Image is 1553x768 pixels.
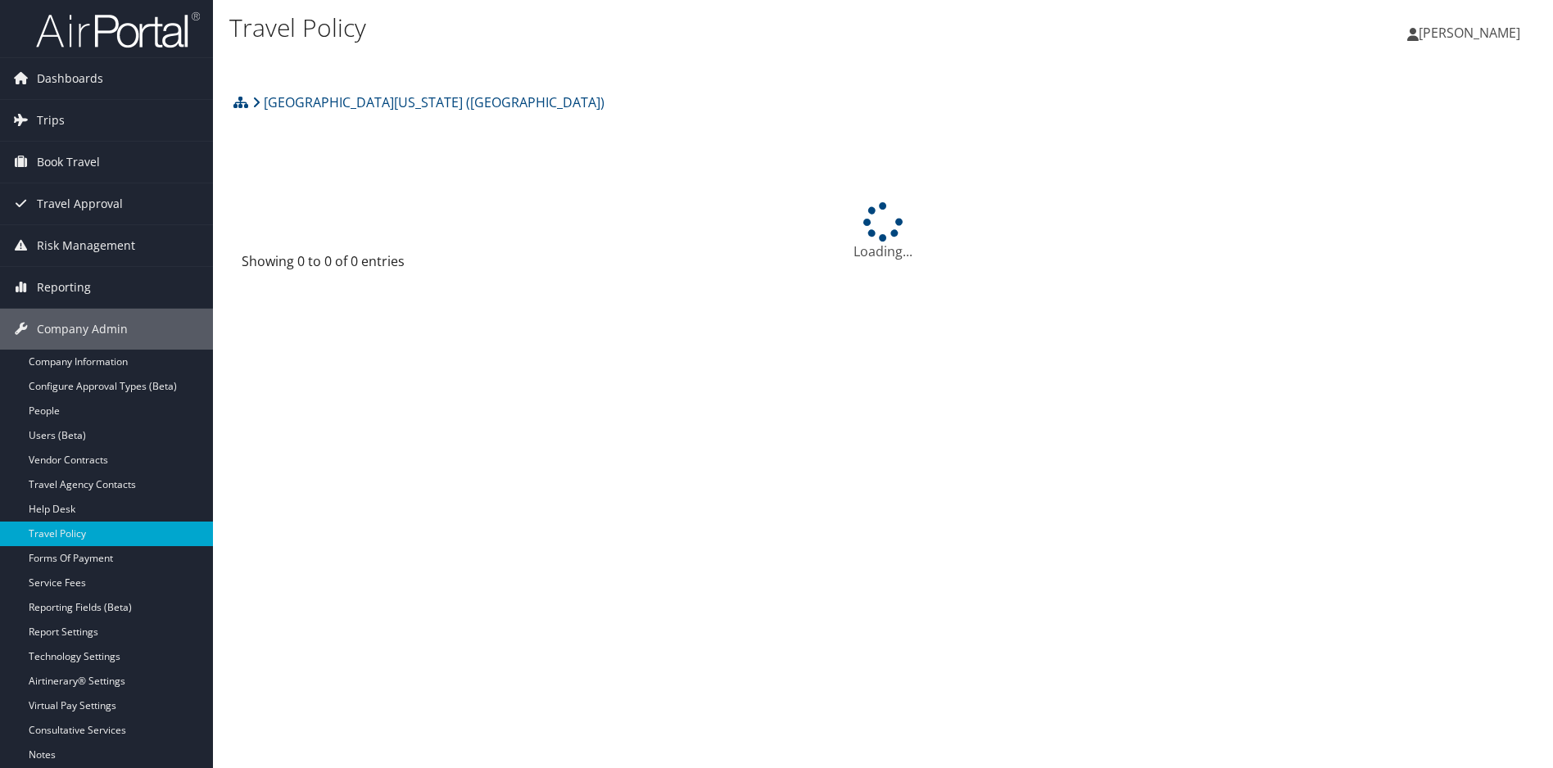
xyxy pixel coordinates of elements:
[37,309,128,350] span: Company Admin
[1419,24,1520,42] span: [PERSON_NAME]
[37,225,135,266] span: Risk Management
[37,58,103,99] span: Dashboards
[36,11,200,49] img: airportal-logo.png
[37,267,91,308] span: Reporting
[37,183,123,224] span: Travel Approval
[37,142,100,183] span: Book Travel
[37,100,65,141] span: Trips
[229,202,1537,261] div: Loading...
[1407,8,1537,57] a: [PERSON_NAME]
[252,86,604,119] a: [GEOGRAPHIC_DATA][US_STATE] ([GEOGRAPHIC_DATA])
[242,251,544,279] div: Showing 0 to 0 of 0 entries
[229,11,1101,45] h1: Travel Policy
